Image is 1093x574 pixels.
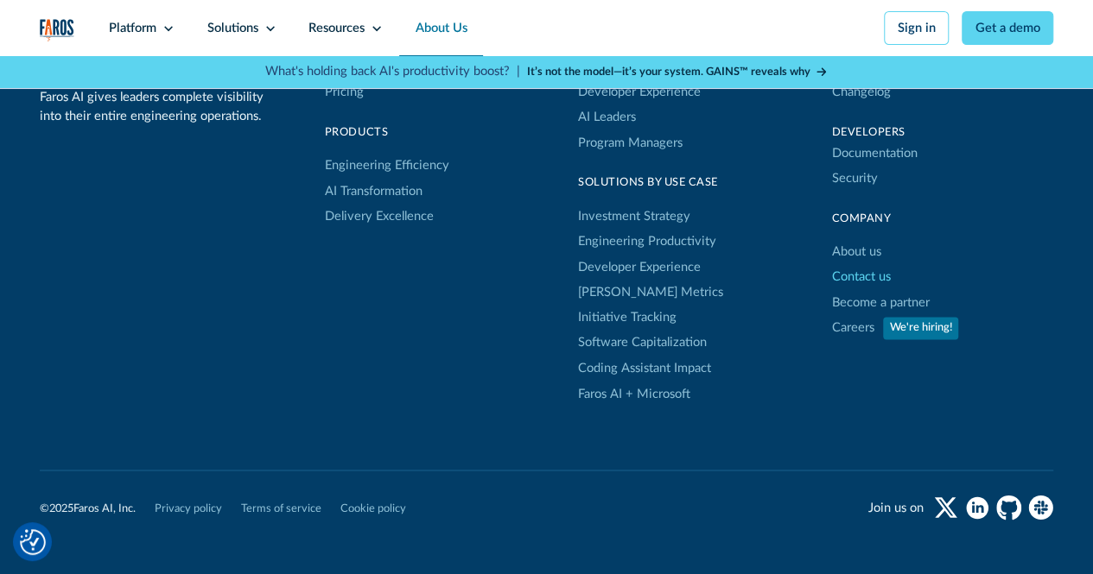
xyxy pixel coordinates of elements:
[996,495,1021,520] a: github
[962,11,1053,45] a: Get a demo
[868,498,924,517] div: Join us on
[308,19,365,38] div: Resources
[831,80,890,105] a: Changelog
[155,500,222,516] a: Privacy policy
[527,64,828,80] a: It’s not the model—it’s your system. GAINS™ reveals why
[578,255,701,280] a: Developer Experience
[578,130,708,155] a: Program Managers
[831,211,1053,227] div: Company
[241,500,321,516] a: Terms of service
[109,19,156,38] div: Platform
[578,204,690,229] a: Investment Strategy
[831,265,890,290] a: Contact us
[578,80,701,105] a: Developer Experience
[578,105,636,130] a: AI Leaders
[578,230,716,255] a: Engineering Productivity
[578,280,723,305] a: [PERSON_NAME] Metrics
[265,62,520,81] p: What's holding back AI's productivity boost? |
[325,204,434,229] a: Delivery Excellence
[578,381,690,406] a: Faros AI + Microsoft
[578,174,723,191] div: Solutions By Use Case
[40,500,136,516] div: © Faros AI, Inc.
[933,495,958,520] a: twitter
[831,166,877,191] a: Security
[578,356,711,381] a: Coding Assistant Impact
[20,529,46,555] button: Cookie Settings
[831,240,880,265] a: About us
[831,124,1053,141] div: Developers
[1028,495,1053,520] a: slack community
[884,11,949,45] a: Sign in
[40,88,270,126] div: Faros AI gives leaders complete visibility into their entire engineering operations.
[20,529,46,555] img: Revisit consent button
[40,19,74,41] a: home
[964,495,989,520] a: linkedin
[578,305,677,330] a: Initiative Tracking
[340,500,406,516] a: Cookie policy
[831,315,874,340] a: Careers
[831,290,929,315] a: Become a partner
[40,19,74,41] img: Logo of the analytics and reporting company Faros.
[207,19,258,38] div: Solutions
[890,319,952,336] div: We're hiring!
[325,80,364,105] a: Pricing
[325,124,449,141] div: products
[325,179,423,204] a: AI Transformation
[831,141,917,166] a: Documentation
[527,66,810,77] strong: It’s not the model—it’s your system. GAINS™ reveals why
[578,331,707,356] a: Software Capitalization
[49,502,73,513] span: 2025
[325,154,449,179] a: Engineering Efficiency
